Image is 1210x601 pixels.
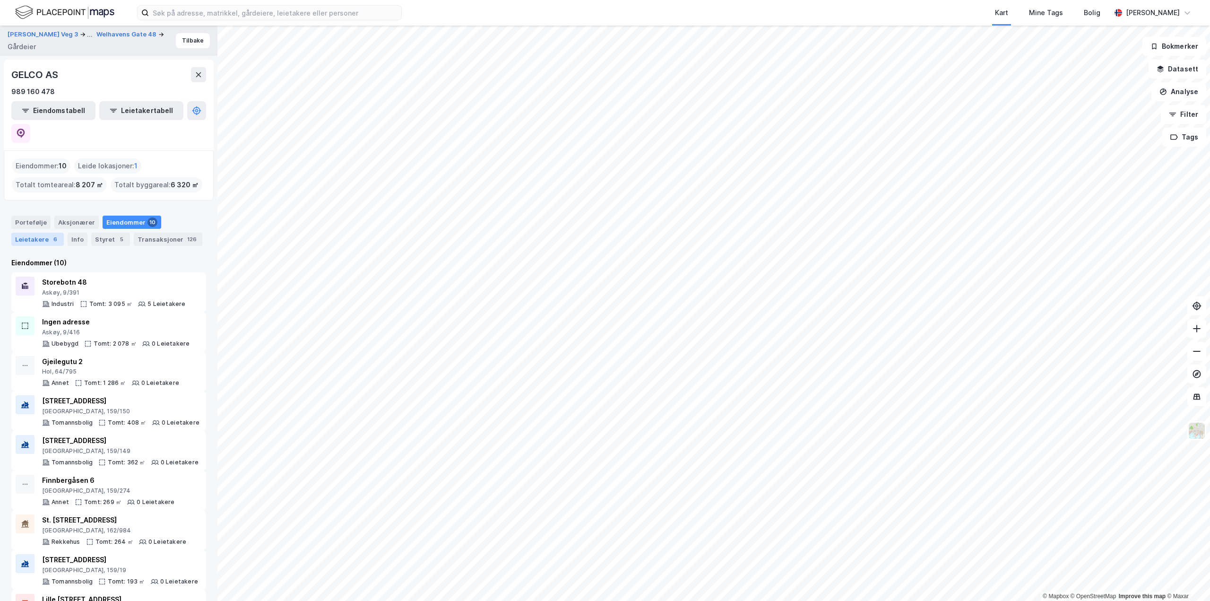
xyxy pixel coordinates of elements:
[91,233,130,246] div: Styret
[8,41,36,52] div: Gårdeier
[59,160,67,172] span: 10
[1163,556,1210,601] div: Kontrollprogram for chat
[42,527,186,534] div: [GEOGRAPHIC_DATA], 162/984
[52,379,69,387] div: Annet
[99,101,183,120] button: Leietakertabell
[42,487,175,495] div: [GEOGRAPHIC_DATA], 159/274
[96,30,158,39] button: Welhavens Gate 48
[42,368,179,375] div: Hol, 64/795
[108,419,146,427] div: Tomt: 408 ㎡
[42,408,199,415] div: [GEOGRAPHIC_DATA], 159/150
[141,379,179,387] div: 0 Leietakere
[1163,556,1210,601] iframe: Chat Widget
[147,300,185,308] div: 5 Leietakere
[108,459,145,466] div: Tomt: 362 ㎡
[54,216,99,229] div: Aksjonærer
[42,316,190,328] div: Ingen adresse
[148,538,186,546] div: 0 Leietakere
[42,475,175,486] div: Finnbergåsen 6
[42,554,198,566] div: [STREET_ADDRESS]
[160,578,198,585] div: 0 Leietakere
[185,235,199,244] div: 126
[176,33,210,48] button: Tilbake
[42,514,186,526] div: St. [STREET_ADDRESS]
[1151,82,1206,101] button: Analyse
[11,257,206,269] div: Eiendommer (10)
[52,340,78,348] div: Ubebygd
[95,538,133,546] div: Tomt: 264 ㎡
[76,179,103,191] span: 8 207 ㎡
[162,419,199,427] div: 0 Leietakere
[12,158,70,174] div: Eiendommer :
[42,277,186,288] div: Storebotn 48
[68,233,87,246] div: Info
[52,498,69,506] div: Annet
[1162,128,1206,147] button: Tags
[87,29,93,40] div: ...
[149,6,401,20] input: Søk på adresse, matrikkel, gårdeiere, leietakere eller personer
[51,235,60,244] div: 6
[52,578,93,585] div: Tomannsbolig
[42,566,198,574] div: [GEOGRAPHIC_DATA], 159/19
[42,356,179,367] div: Gjeilegutu 2
[42,289,186,296] div: Askøy, 9/391
[11,216,51,229] div: Portefølje
[42,447,199,455] div: [GEOGRAPHIC_DATA], 159/149
[52,300,74,308] div: Industri
[11,67,60,82] div: GELCO AS
[52,538,80,546] div: Rekkehus
[108,578,145,585] div: Tomt: 193 ㎡
[147,218,157,227] div: 10
[1071,593,1116,600] a: OpenStreetMap
[1126,7,1180,18] div: [PERSON_NAME]
[42,435,199,446] div: [STREET_ADDRESS]
[161,459,199,466] div: 0 Leietakere
[137,498,174,506] div: 0 Leietakere
[15,4,114,21] img: logo.f888ab2527a4732fd821a326f86c7f29.svg
[111,177,202,192] div: Totalt byggareal :
[134,160,138,172] span: 1
[84,379,126,387] div: Tomt: 1 286 ㎡
[11,233,64,246] div: Leietakere
[89,300,133,308] div: Tomt: 3 095 ㎡
[1119,593,1166,600] a: Improve this map
[1188,422,1206,440] img: Z
[12,177,107,192] div: Totalt tomteareal :
[1043,593,1069,600] a: Mapbox
[1029,7,1063,18] div: Mine Tags
[1161,105,1206,124] button: Filter
[42,395,199,407] div: [STREET_ADDRESS]
[117,235,126,244] div: 5
[1084,7,1100,18] div: Bolig
[103,216,161,229] div: Eiendommer
[1149,60,1206,78] button: Datasett
[94,340,137,348] div: Tomt: 2 078 ㎡
[52,419,93,427] div: Tomannsbolig
[995,7,1008,18] div: Kart
[11,86,55,97] div: 989 160 478
[42,329,190,336] div: Askøy, 9/416
[134,233,202,246] div: Transaksjoner
[152,340,190,348] div: 0 Leietakere
[74,158,141,174] div: Leide lokasjoner :
[52,459,93,466] div: Tomannsbolig
[11,101,95,120] button: Eiendomstabell
[171,179,199,191] span: 6 320 ㎡
[8,29,80,40] button: [PERSON_NAME] Veg 3
[1142,37,1206,56] button: Bokmerker
[84,498,121,506] div: Tomt: 269 ㎡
